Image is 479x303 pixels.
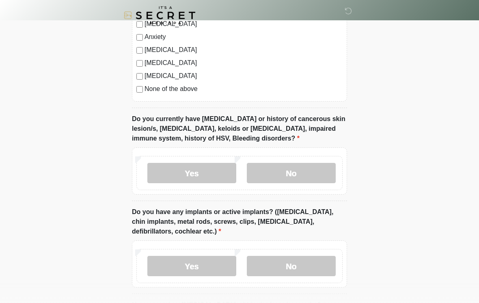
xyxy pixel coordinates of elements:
[132,114,347,143] label: Do you currently have [MEDICAL_DATA] or history of cancerous skin lesion/s, [MEDICAL_DATA], keloi...
[145,84,343,94] label: None of the above
[147,256,236,276] label: Yes
[145,58,343,68] label: [MEDICAL_DATA]
[247,256,336,276] label: No
[145,32,343,42] label: Anxiety
[247,163,336,183] label: No
[124,6,195,24] img: It's A Secret Med Spa Logo
[136,34,143,41] input: Anxiety
[147,163,236,183] label: Yes
[136,60,143,67] input: [MEDICAL_DATA]
[136,47,143,54] input: [MEDICAL_DATA]
[132,207,347,236] label: Do you have any implants or active implants? ([MEDICAL_DATA], chin implants, metal rods, screws, ...
[136,73,143,80] input: [MEDICAL_DATA]
[145,45,343,55] label: [MEDICAL_DATA]
[136,86,143,93] input: None of the above
[145,71,343,81] label: [MEDICAL_DATA]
